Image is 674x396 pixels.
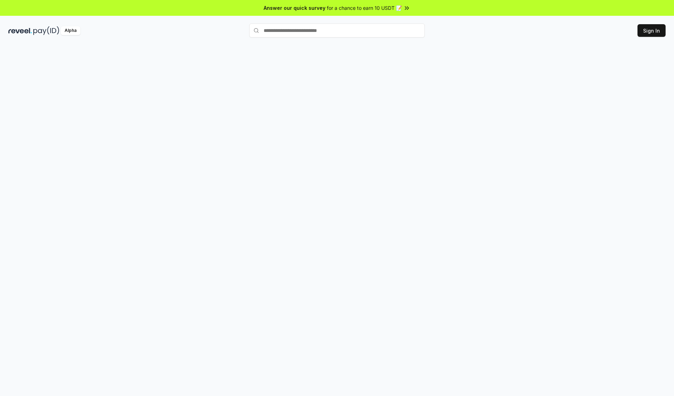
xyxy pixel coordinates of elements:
button: Sign In [637,24,666,37]
img: pay_id [33,26,59,35]
div: Alpha [61,26,80,35]
span: Answer our quick survey [264,4,325,12]
span: for a chance to earn 10 USDT 📝 [327,4,402,12]
img: reveel_dark [8,26,32,35]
